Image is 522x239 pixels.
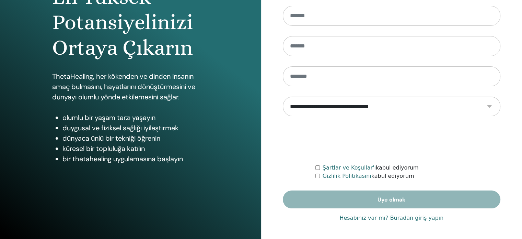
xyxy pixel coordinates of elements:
font: kabul ediyorum [371,173,414,179]
font: kabul ediyorum [376,164,419,171]
font: dünyaca ünlü bir tekniği öğrenin [62,134,160,143]
font: duygusal ve fiziksel sağlığı iyileştirmek [62,123,178,132]
font: küresel bir topluluğa katılın [62,144,145,153]
font: ThetaHealing, her kökenden ve dinden insanın amaç bulmasını, hayatlarını dönüştürmesini ve dünyay... [52,72,195,101]
font: bir thetahealing uygulamasına başlayın [62,154,183,163]
iframe: reCAPTCHA [339,127,444,153]
a: Hesabınız var mı? Buradan giriş yapın [339,214,443,222]
a: Gizlilik Politikasını [323,173,371,179]
a: Şartlar ve Koşullar'ı [323,164,376,171]
font: Hesabınız var mı? Buradan giriş yapın [339,215,443,221]
font: olumlu bir yaşam tarzı yaşayın [62,113,155,122]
